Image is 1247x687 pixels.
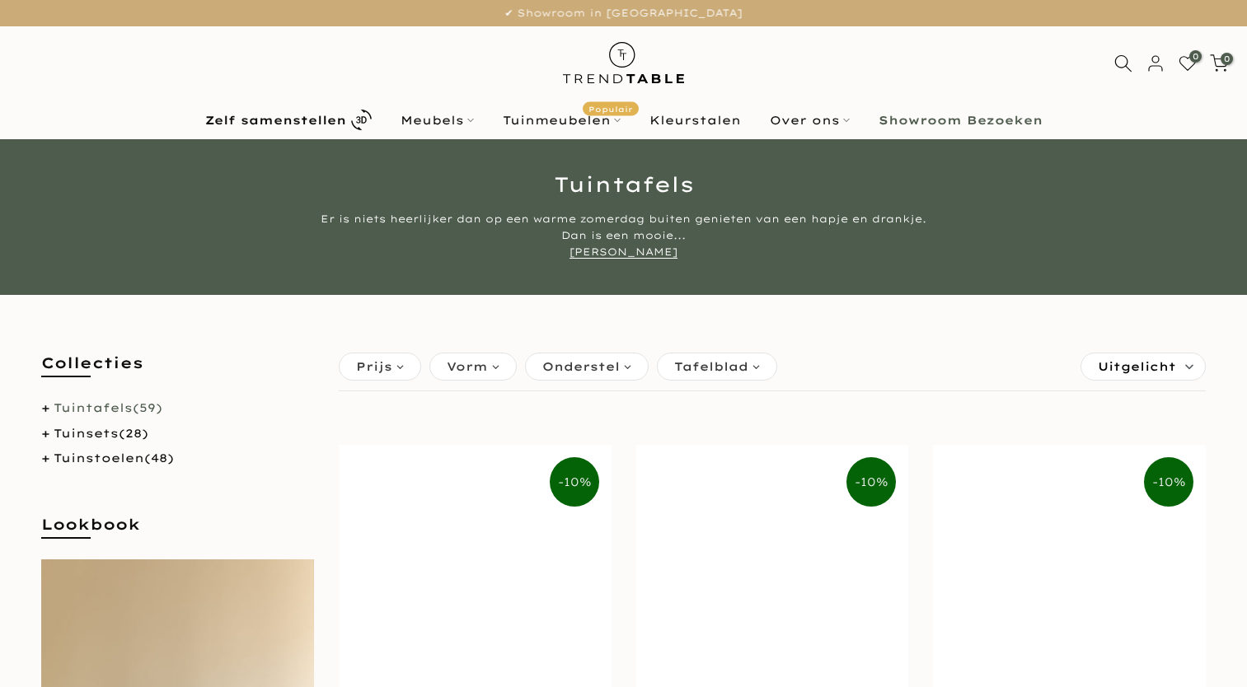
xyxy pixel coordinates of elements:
[119,426,148,441] span: (28)
[570,245,677,259] a: [PERSON_NAME]
[142,174,1106,194] h1: Tuintafels
[846,457,896,507] span: -10%
[864,110,1057,130] a: Showroom Bezoeken
[755,110,864,130] a: Over ons
[1221,53,1233,65] span: 0
[356,358,392,376] span: Prijs
[674,358,748,376] span: Tafelblad
[386,110,488,130] a: Meubels
[21,4,1226,22] p: ✔ Showroom in [GEOGRAPHIC_DATA]
[879,114,1043,126] b: Showroom Bezoeken
[635,110,755,130] a: Kleurstalen
[1210,54,1228,72] a: 0
[542,358,620,376] span: Onderstel
[1179,54,1197,72] a: 0
[447,358,488,376] span: Vorm
[205,114,346,126] b: Zelf samenstellen
[550,457,599,507] span: -10%
[1098,353,1176,380] span: Uitgelicht
[133,400,162,415] span: (59)
[488,110,635,130] a: TuinmeubelenPopulair
[1081,353,1205,380] label: Sorteren:Uitgelicht
[1144,457,1193,507] span: -10%
[315,211,933,260] div: Er is niets heerlijker dan op een warme zomerdag buiten genieten van een hapje en drankje. Dan is...
[1189,50,1202,63] span: 0
[144,451,174,465] span: (48)
[54,400,162,415] a: Tuintafels(59)
[54,451,174,465] a: Tuinstoelen(48)
[583,101,639,115] span: Populair
[41,514,314,551] h5: Lookbook
[54,426,148,441] a: Tuinsets(28)
[190,105,386,134] a: Zelf samenstellen
[41,353,314,390] h5: Collecties
[551,26,696,100] img: trend-table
